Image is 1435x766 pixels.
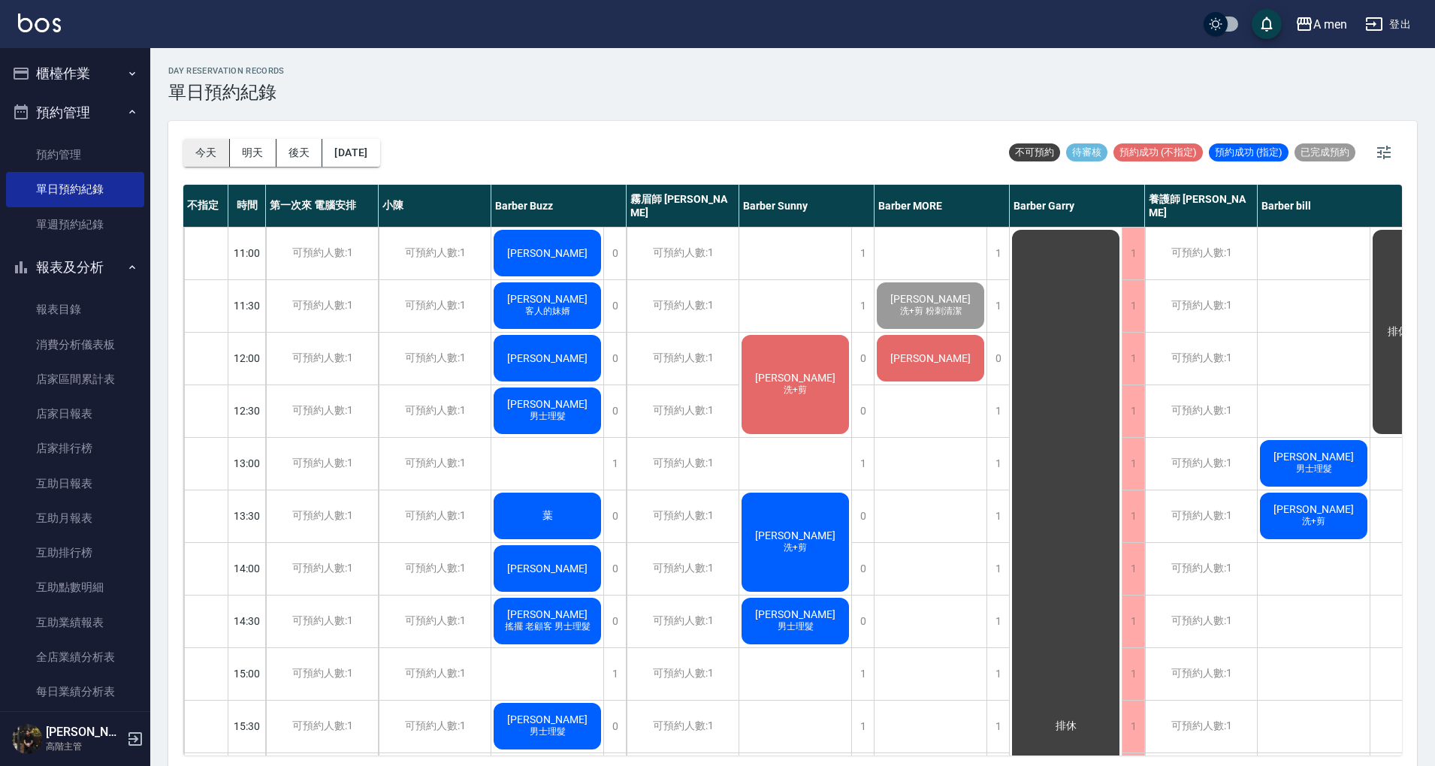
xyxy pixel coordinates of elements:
[266,185,379,227] div: 第一次來 電腦安排
[228,490,266,542] div: 13:30
[1122,596,1144,647] div: 1
[739,185,875,227] div: Barber Sunny
[228,700,266,752] div: 15:30
[851,543,874,595] div: 0
[502,620,594,633] span: 搖擺 老顧客 男士理髮
[986,385,1009,437] div: 1
[6,709,144,743] a: 營業統計分析表
[1122,701,1144,752] div: 1
[168,82,285,103] h3: 單日預約紀錄
[1209,146,1288,159] span: 預約成功 (指定)
[1145,543,1257,595] div: 可預約人數:1
[46,740,122,753] p: 高階主管
[851,648,874,700] div: 1
[1145,648,1257,700] div: 可預約人數:1
[230,139,276,167] button: 明天
[504,562,591,574] span: [PERSON_NAME]
[851,333,874,385] div: 0
[603,280,626,332] div: 0
[603,490,626,542] div: 0
[6,248,144,287] button: 報表及分析
[627,185,739,227] div: 霧眉師 [PERSON_NAME]
[379,490,491,542] div: 可預約人數:1
[6,570,144,605] a: 互助點數明細
[1145,438,1257,490] div: 可預約人數:1
[266,490,378,542] div: 可預約人數:1
[1145,280,1257,332] div: 可預約人數:1
[1145,333,1257,385] div: 可預約人數:1
[986,490,1009,542] div: 1
[228,647,266,700] div: 15:00
[1313,15,1347,34] div: A men
[851,438,874,490] div: 1
[1122,280,1144,332] div: 1
[46,725,122,740] h5: [PERSON_NAME]
[6,362,144,397] a: 店家區間累計表
[6,54,144,93] button: 櫃檯作業
[781,384,810,397] span: 洗+剪
[266,280,378,332] div: 可預約人數:1
[1293,463,1335,475] span: 男士理髮
[1270,503,1357,515] span: [PERSON_NAME]
[986,333,1009,385] div: 0
[322,139,379,167] button: [DATE]
[266,701,378,752] div: 可預約人數:1
[1359,11,1417,38] button: 登出
[504,293,591,305] span: [PERSON_NAME]
[627,648,739,700] div: 可預約人數:1
[379,385,491,437] div: 可預約人數:1
[266,385,378,437] div: 可預約人數:1
[1122,543,1144,595] div: 1
[6,640,144,674] a: 全店業績分析表
[986,438,1009,490] div: 1
[851,596,874,647] div: 0
[504,398,591,410] span: [PERSON_NAME]
[1122,648,1144,700] div: 1
[539,509,556,523] span: 葉
[752,608,838,620] span: [PERSON_NAME]
[379,543,491,595] div: 可預約人數:1
[6,292,144,327] a: 報表目錄
[379,438,491,490] div: 可預約人數:1
[627,228,739,279] div: 可預約人數:1
[1122,385,1144,437] div: 1
[527,410,569,423] span: 男士理髮
[1145,385,1257,437] div: 可預約人數:1
[603,648,626,700] div: 1
[6,397,144,431] a: 店家日報表
[6,674,144,709] a: 每日業績分析表
[603,228,626,279] div: 0
[887,293,974,305] span: [PERSON_NAME]
[986,280,1009,332] div: 1
[627,385,739,437] div: 可預約人數:1
[1122,438,1144,490] div: 1
[627,333,739,385] div: 可預約人數:1
[1295,146,1355,159] span: 已完成預約
[1270,451,1357,463] span: [PERSON_NAME]
[986,596,1009,647] div: 1
[6,93,144,132] button: 預約管理
[228,595,266,647] div: 14:30
[851,701,874,752] div: 1
[1145,596,1257,647] div: 可預約人數:1
[986,543,1009,595] div: 1
[6,605,144,640] a: 互助業績報表
[6,535,144,570] a: 互助排行榜
[12,724,42,754] img: Person
[851,280,874,332] div: 1
[379,185,491,227] div: 小陳
[627,543,739,595] div: 可預約人數:1
[6,501,144,535] a: 互助月報表
[6,172,144,207] a: 單日預約紀錄
[603,596,626,647] div: 0
[752,372,838,384] span: [PERSON_NAME]
[504,608,591,620] span: [PERSON_NAME]
[1122,228,1144,279] div: 1
[851,228,874,279] div: 1
[627,280,739,332] div: 可預約人數:1
[1252,9,1282,39] button: save
[6,466,144,501] a: 互助日報表
[1299,515,1328,528] span: 洗+剪
[266,543,378,595] div: 可預約人數:1
[1066,146,1107,159] span: 待審核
